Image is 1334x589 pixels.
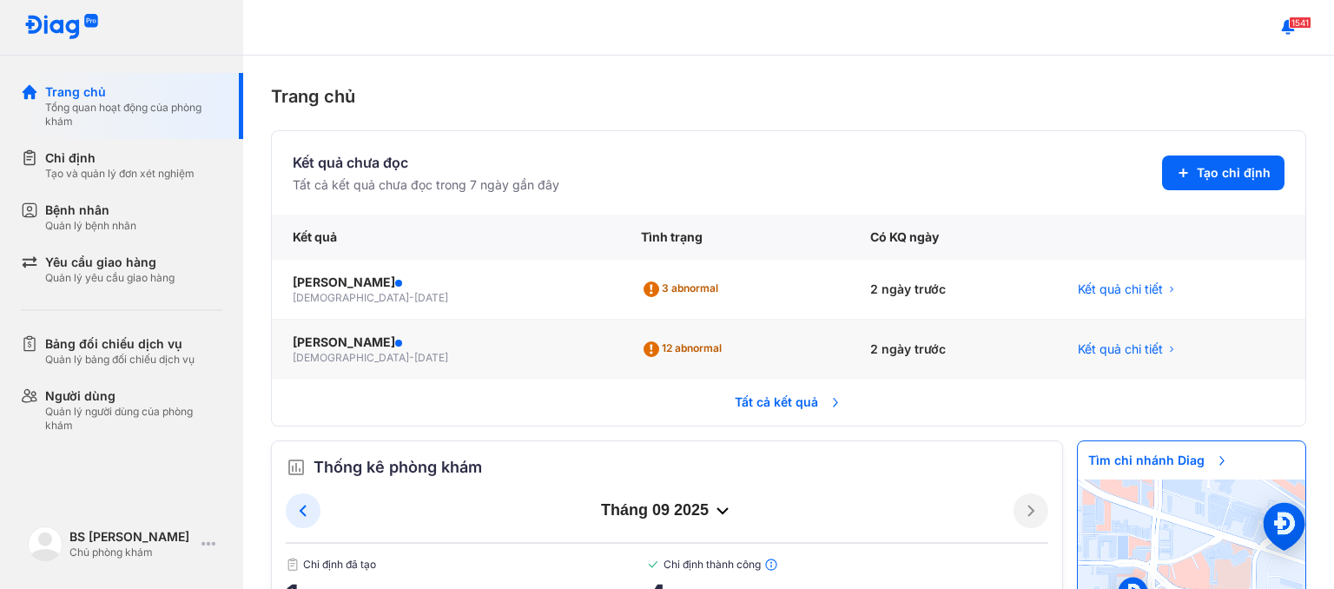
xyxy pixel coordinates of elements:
div: [PERSON_NAME] [293,334,599,351]
img: logo [28,526,63,561]
div: Quản lý bệnh nhân [45,219,136,233]
span: Kết quả chi tiết [1078,281,1163,298]
span: Tất cả kết quả [724,383,853,421]
span: Chỉ định đã tạo [286,558,646,572]
span: Tìm chi nhánh Diag [1078,441,1239,480]
div: Bảng đối chiếu dịch vụ [45,335,195,353]
div: Người dùng [45,387,222,405]
div: BS [PERSON_NAME] [69,528,195,546]
div: [PERSON_NAME] [293,274,599,291]
div: Có KQ ngày [849,215,1057,260]
img: document.50c4cfd0.svg [286,558,300,572]
div: Tất cả kết quả chưa đọc trong 7 ngày gần đây [293,176,559,194]
div: Kết quả [272,215,620,260]
div: Tình trạng [620,215,849,260]
div: 3 abnormal [641,275,725,303]
div: Quản lý yêu cầu giao hàng [45,271,175,285]
img: info.7e716105.svg [764,558,778,572]
div: 2 ngày trước [849,320,1057,380]
div: Tạo và quản lý đơn xét nghiệm [45,167,195,181]
div: Chỉ định [45,149,195,167]
div: Bệnh nhân [45,202,136,219]
span: [DEMOGRAPHIC_DATA] [293,291,409,304]
img: logo [24,14,99,41]
span: [DATE] [414,291,448,304]
span: Thống kê phòng khám [314,455,482,480]
div: Chủ phòng khám [69,546,195,559]
div: Tổng quan hoạt động của phòng khám [45,101,222,129]
div: Kết quả chưa đọc [293,152,559,173]
div: tháng 09 2025 [320,500,1014,521]
img: order.5a6da16c.svg [286,457,307,478]
span: Chỉ định thành công [646,558,1048,572]
button: Tạo chỉ định [1162,156,1284,190]
div: 2 ngày trước [849,260,1057,320]
img: checked-green.01cc79e0.svg [646,558,660,572]
span: Tạo chỉ định [1197,164,1271,182]
span: [DATE] [414,351,448,364]
div: Quản lý người dùng của phòng khám [45,405,222,433]
div: Quản lý bảng đối chiếu dịch vụ [45,353,195,367]
div: 12 abnormal [641,335,729,363]
span: Kết quả chi tiết [1078,341,1163,358]
div: Trang chủ [271,83,1306,109]
div: Yêu cầu giao hàng [45,254,175,271]
span: 1541 [1289,17,1311,29]
div: Trang chủ [45,83,222,101]
span: [DEMOGRAPHIC_DATA] [293,351,409,364]
span: - [409,291,414,304]
span: - [409,351,414,364]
